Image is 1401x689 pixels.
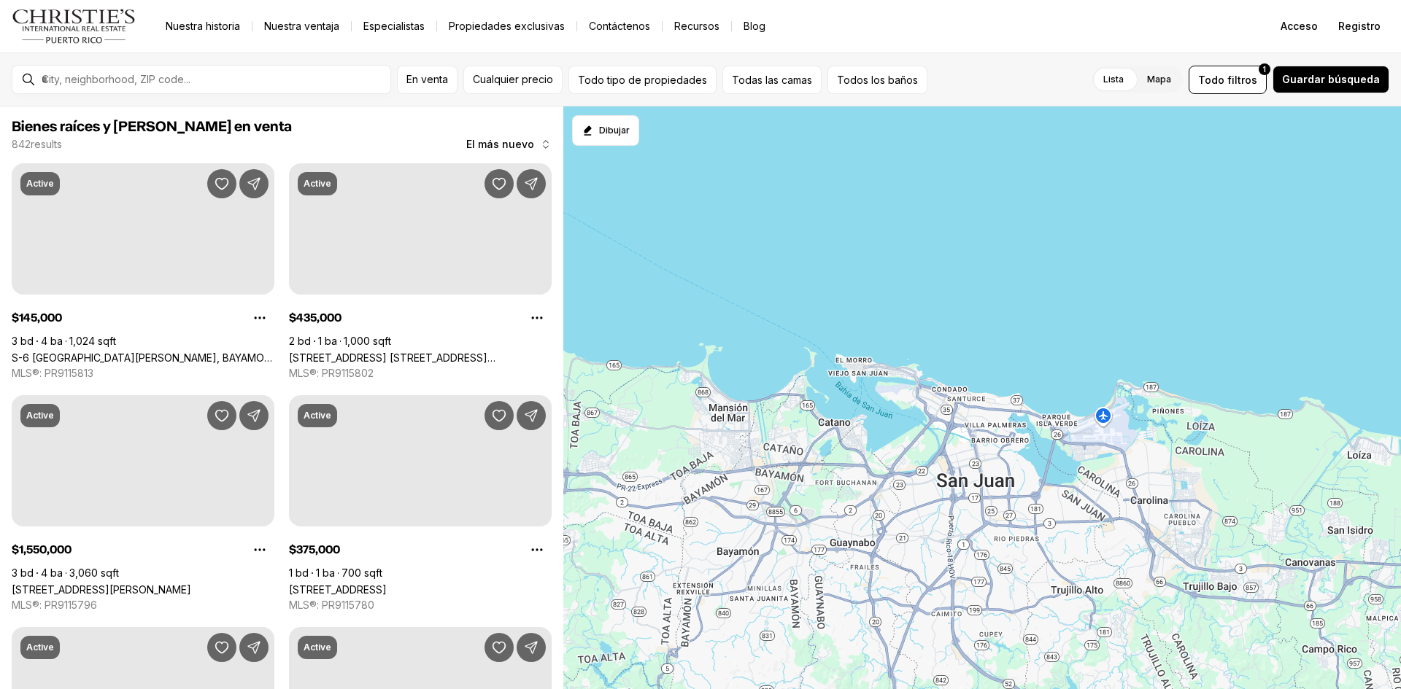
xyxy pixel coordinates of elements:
[449,20,565,32] font: Propiedades exclusivas
[663,16,731,36] a: Recursos
[485,633,514,662] button: Save Property: 1 VEREDAS DEL RIO #A310
[722,66,822,94] button: Todas las camas
[12,120,292,134] font: Bienes raíces y [PERSON_NAME] en venta
[166,20,240,32] font: Nuestra historia
[252,16,351,36] a: Nuestra ventaja
[458,130,560,159] button: El más nuevo
[207,633,236,662] button: Save Property: 20 PONCE DE LEON #305
[207,401,236,430] button: Save Property: 1520 ASHFORD AVE. #4
[732,74,812,86] font: Todas las camas
[1103,74,1124,85] font: Lista
[568,66,717,94] button: Todo tipo de propiedades
[26,178,54,190] p: Active
[207,169,236,198] button: Save Property: S-6 Santa Juanita ABAD N
[1263,65,1266,74] font: 1
[304,410,331,421] p: Active
[12,9,136,44] img: logo
[485,169,514,198] button: Save Property: 307 Tetuan St. COND. SOLARIA OLD SAN JUAN #302
[577,16,662,36] button: Contáctenos
[1227,74,1257,86] font: filtros
[466,138,534,150] font: El más nuevo
[578,74,707,86] font: Todo tipo de propiedades
[1272,12,1327,41] button: Acceso
[304,178,331,190] p: Active
[289,583,387,596] a: 4123 ISLA VERDE AVE #201, CAROLINA PR, 00979
[522,303,552,332] button: Property options
[485,401,514,430] button: Save Property: 4123 ISLA VERDE AVE #201
[352,16,436,36] a: Especialistas
[744,20,765,32] font: Blog
[1147,74,1171,85] font: Mapa
[245,303,274,332] button: Property options
[522,535,552,564] button: Property options
[406,73,448,85] font: En venta
[732,16,777,36] a: Blog
[827,66,927,94] button: Todos los baños
[837,74,918,86] font: Todos los baños
[1338,20,1381,32] font: Registro
[1273,66,1389,93] button: Guardar búsqueda
[26,642,54,653] p: Active
[12,351,274,364] a: S-6 Santa Juanita ABAD N, BAYAMON PR, 00956
[363,20,425,32] font: Especialistas
[473,73,553,85] font: Cualquier precio
[289,351,552,364] a: 307 Tetuan St. COND. SOLARIA OLD SAN JUAN #302, OLD SAN JUAN PR, 00901
[1281,20,1318,32] font: Acceso
[1329,12,1389,41] button: Registro
[12,139,62,150] p: 842 results
[674,20,719,32] font: Recursos
[245,535,274,564] button: Property options
[599,125,630,136] font: Dibujar
[304,642,331,653] p: Active
[1198,74,1224,86] font: Todo
[437,16,576,36] a: Propiedades exclusivas
[264,20,339,32] font: Nuestra ventaja
[397,66,458,94] button: En venta
[26,410,54,421] p: Active
[1189,66,1267,94] button: Todofiltros1
[1282,73,1380,85] font: Guardar búsqueda
[12,583,191,596] a: 1520 ASHFORD AVE. #4, SAN JUAN PR, 00911
[572,115,639,146] button: Empezar a dibujar
[463,66,563,94] button: Cualquier precio
[154,16,252,36] a: Nuestra historia
[589,20,650,32] font: Contáctenos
